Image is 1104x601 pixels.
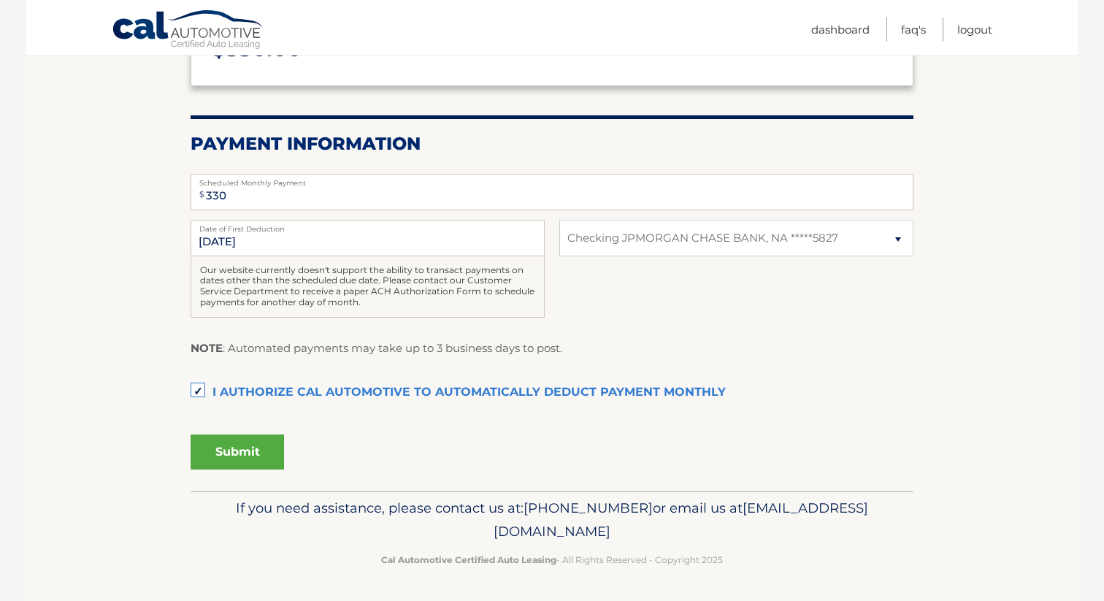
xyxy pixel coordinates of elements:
[191,341,223,355] strong: NOTE
[191,174,913,210] input: Payment Amount
[195,178,209,211] span: $
[811,18,870,42] a: Dashboard
[191,133,913,155] h2: Payment Information
[200,497,904,543] p: If you need assistance, please contact us at: or email us at
[226,35,302,62] span: 330.00
[191,435,284,470] button: Submit
[191,339,562,358] p: : Automated payments may take up to 3 business days to post.
[112,9,265,52] a: Cal Automotive
[957,18,992,42] a: Logout
[494,499,868,540] span: [EMAIL_ADDRESS][DOMAIN_NAME]
[191,220,545,256] input: Payment Date
[191,256,545,318] div: Our website currently doesn't support the ability to transact payments on dates other than the sc...
[191,174,913,185] label: Scheduled Monthly Payment
[191,220,545,231] label: Date of First Deduction
[381,554,556,565] strong: Cal Automotive Certified Auto Leasing
[191,378,913,407] label: I authorize cal automotive to automatically deduct payment monthly
[524,499,653,516] span: [PHONE_NUMBER]
[200,552,904,567] p: - All Rights Reserved - Copyright 2025
[901,18,926,42] a: FAQ's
